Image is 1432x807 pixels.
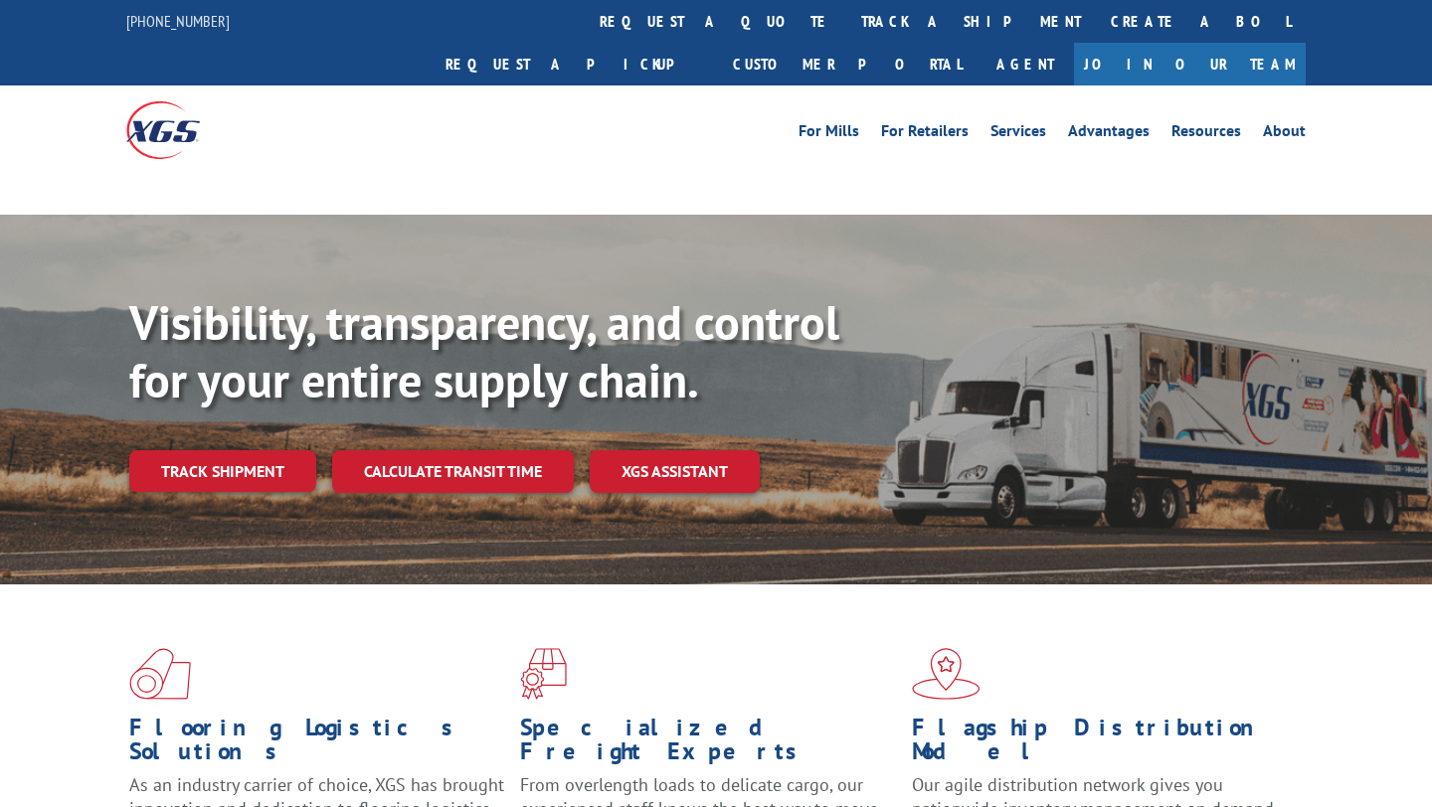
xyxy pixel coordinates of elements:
[590,450,760,493] a: XGS ASSISTANT
[1263,123,1306,145] a: About
[129,450,316,492] a: Track shipment
[977,43,1074,85] a: Agent
[1074,43,1306,85] a: Join Our Team
[126,11,230,31] a: [PHONE_NUMBER]
[520,716,896,773] h1: Specialized Freight Experts
[129,716,505,773] h1: Flooring Logistics Solutions
[718,43,977,85] a: Customer Portal
[520,648,567,700] img: xgs-icon-focused-on-flooring-red
[129,291,839,410] b: Visibility, transparency, and control for your entire supply chain.
[881,123,969,145] a: For Retailers
[990,123,1046,145] a: Services
[799,123,859,145] a: For Mills
[129,648,191,700] img: xgs-icon-total-supply-chain-intelligence-red
[1068,123,1150,145] a: Advantages
[912,648,981,700] img: xgs-icon-flagship-distribution-model-red
[332,450,574,493] a: Calculate transit time
[1171,123,1241,145] a: Resources
[912,716,1288,773] h1: Flagship Distribution Model
[431,43,718,85] a: Request a pickup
